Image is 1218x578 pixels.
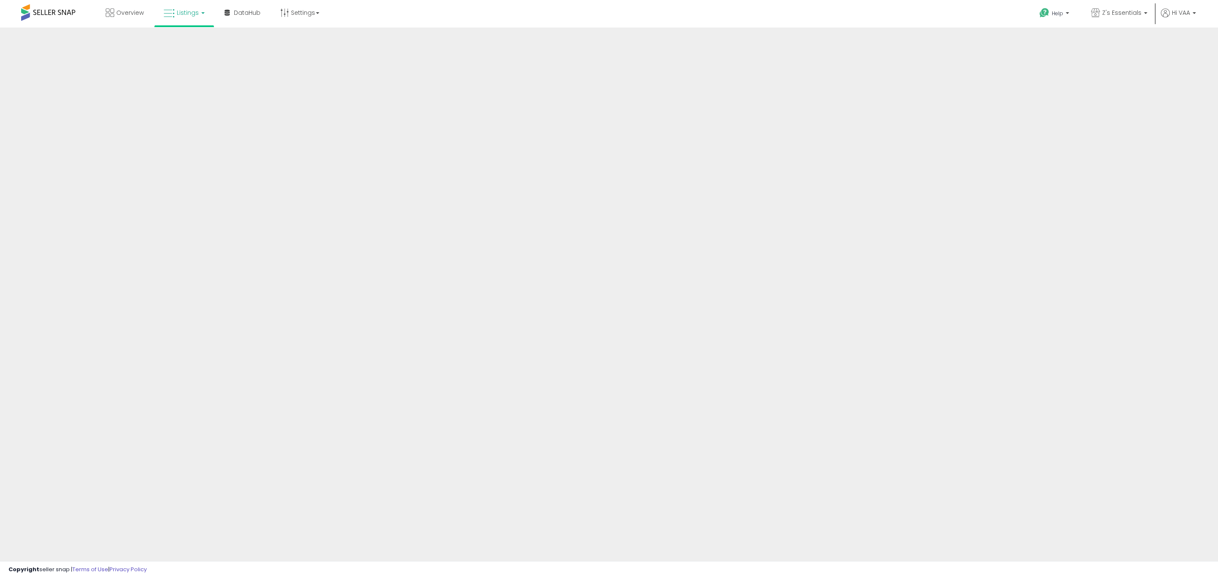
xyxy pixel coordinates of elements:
[234,8,261,17] span: DataHub
[1033,1,1078,28] a: Help
[1052,10,1063,17] span: Help
[1172,8,1190,17] span: Hi VAA
[1039,8,1050,18] i: Get Help
[1102,8,1141,17] span: Z's Essentials
[116,8,144,17] span: Overview
[1161,8,1196,28] a: Hi VAA
[177,8,199,17] span: Listings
